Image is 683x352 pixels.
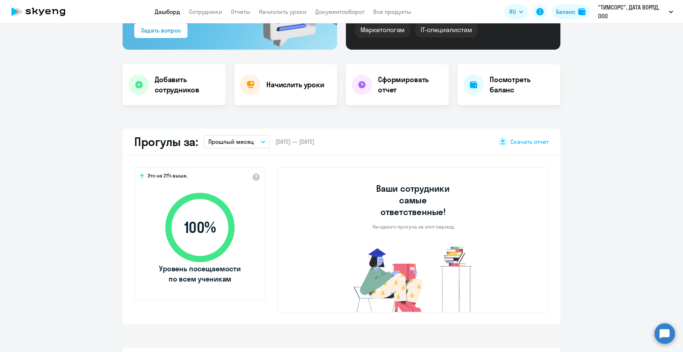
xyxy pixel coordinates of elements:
h4: Добавить сотрудников [155,74,220,95]
button: "ТИМСОРС", ДАТА ВОРЛД, ООО [594,3,677,20]
a: Дашборд [155,8,180,15]
h4: Начислить уроки [266,80,324,90]
a: Все продукты [373,8,411,15]
button: Задать вопрос [134,23,188,38]
div: IT-специалистам [415,22,478,38]
a: Отчеты [231,8,250,15]
img: no-truants [340,245,486,312]
span: Это на 21% выше, [147,172,188,181]
button: Балансbalance [552,4,590,19]
a: Начислить уроки [259,8,306,15]
img: balance [578,8,586,15]
button: Прошлый месяц [204,135,270,149]
p: "ТИМСОРС", ДАТА ВОРЛД, ООО [598,3,666,20]
h3: Ваши сотрудники самые ответственные! [366,183,460,218]
h4: Сформировать отчет [378,74,443,95]
div: Баланс [556,7,575,16]
p: Прошлый месяц [208,137,254,146]
a: Документооборот [315,8,364,15]
span: 100 % [158,219,242,236]
a: Сотрудники [189,8,222,15]
span: RU [509,7,516,16]
span: [DATE] — [DATE] [275,138,314,146]
h4: Посмотреть баланс [490,74,555,95]
div: Задать вопрос [141,26,181,35]
div: Маркетологам [355,22,410,38]
span: Скачать отчет [510,138,549,146]
p: Ни одного прогула за этот период [373,223,454,230]
span: Уровень посещаемости по всем ученикам [158,264,242,284]
h2: Прогулы за: [134,134,198,149]
button: RU [504,4,528,19]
